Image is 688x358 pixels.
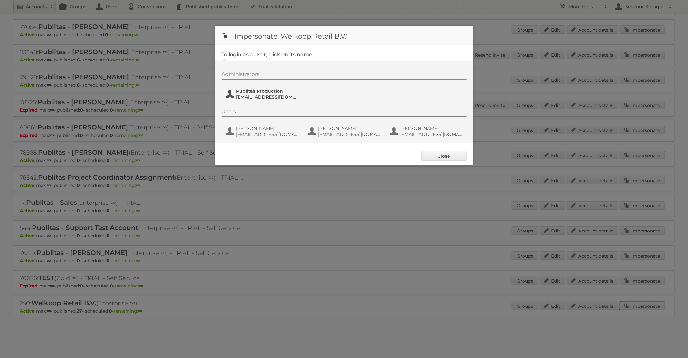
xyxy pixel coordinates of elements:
[236,126,299,131] span: [PERSON_NAME]
[421,151,467,161] a: Close
[222,71,467,80] div: Administrators
[236,88,299,94] span: Publitas Production
[389,125,465,138] button: [PERSON_NAME] [EMAIL_ADDRESS][DOMAIN_NAME]
[236,94,299,100] span: [EMAIL_ADDRESS][DOMAIN_NAME]
[318,126,381,131] span: [PERSON_NAME]
[236,131,299,137] span: [EMAIL_ADDRESS][DOMAIN_NAME]
[225,88,301,100] button: Publitas Production [EMAIL_ADDRESS][DOMAIN_NAME]
[225,125,301,138] button: [PERSON_NAME] [EMAIL_ADDRESS][DOMAIN_NAME]
[222,52,313,58] legend: To login as a user, click on its name
[215,26,473,45] h1: Impersonate 'Welkoop Retail B.V.'
[307,125,383,138] button: [PERSON_NAME] [EMAIL_ADDRESS][DOMAIN_NAME]
[401,126,463,131] span: [PERSON_NAME]
[401,131,463,137] span: [EMAIL_ADDRESS][DOMAIN_NAME]
[222,108,467,117] div: Users
[318,131,381,137] span: [EMAIL_ADDRESS][DOMAIN_NAME]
